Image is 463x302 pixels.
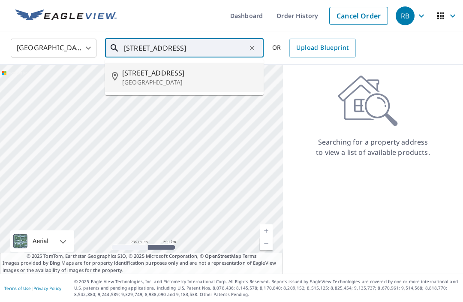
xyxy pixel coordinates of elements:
[33,285,61,291] a: Privacy Policy
[122,78,257,87] p: [GEOGRAPHIC_DATA]
[272,39,356,57] div: OR
[122,68,257,78] span: [STREET_ADDRESS]
[246,42,258,54] button: Clear
[260,237,273,250] a: Current Level 5, Zoom Out
[316,137,430,157] p: Searching for a property address to view a list of available products.
[10,230,74,252] div: Aerial
[27,253,257,260] span: © 2025 TomTom, Earthstar Geographics SIO, © 2025 Microsoft Corporation, ©
[4,285,31,291] a: Terms of Use
[289,39,355,57] a: Upload Blueprint
[243,253,257,259] a: Terms
[329,7,388,25] a: Cancel Order
[15,9,117,22] img: EV Logo
[260,224,273,237] a: Current Level 5, Zoom In
[4,286,61,291] p: |
[296,42,349,53] span: Upload Blueprint
[74,278,459,298] p: © 2025 Eagle View Technologies, Inc. and Pictometry International Corp. All Rights Reserved. Repo...
[30,230,51,252] div: Aerial
[124,36,246,60] input: Search by address or latitude-longitude
[396,6,415,25] div: RB
[205,253,241,259] a: OpenStreetMap
[11,36,96,60] div: [GEOGRAPHIC_DATA]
